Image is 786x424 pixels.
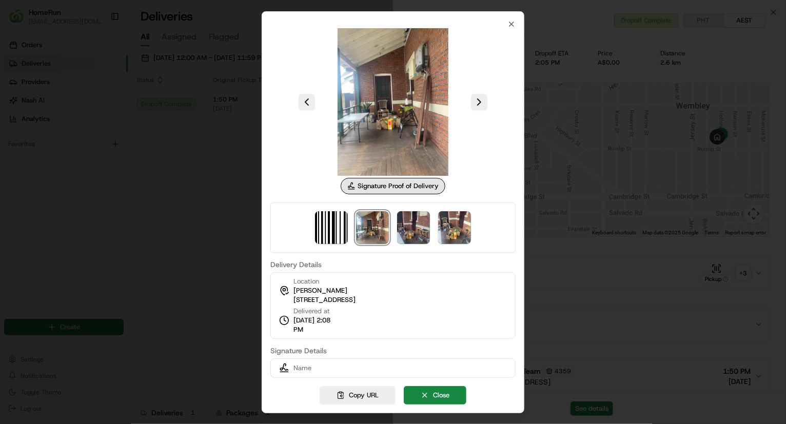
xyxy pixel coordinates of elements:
img: signature_proof_of_delivery image [356,211,389,244]
img: barcode_scan_on_pickup image [315,211,348,244]
img: signature_proof_of_delivery image [319,28,467,176]
span: [PERSON_NAME] [293,286,347,295]
img: signature_proof_of_delivery image [397,211,430,244]
button: Close [404,386,466,405]
span: Location [293,277,319,286]
span: [STREET_ADDRESS] [293,295,356,305]
span: Delivered at [293,307,341,316]
span: Name [293,364,311,373]
label: Signature Details [270,347,516,354]
button: Copy URL [320,386,396,405]
label: Delivery Details [270,261,516,268]
span: [DATE] 2:08 PM [293,316,341,334]
img: signature_proof_of_delivery image [438,211,471,244]
div: Signature Proof of Delivery [341,178,445,194]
